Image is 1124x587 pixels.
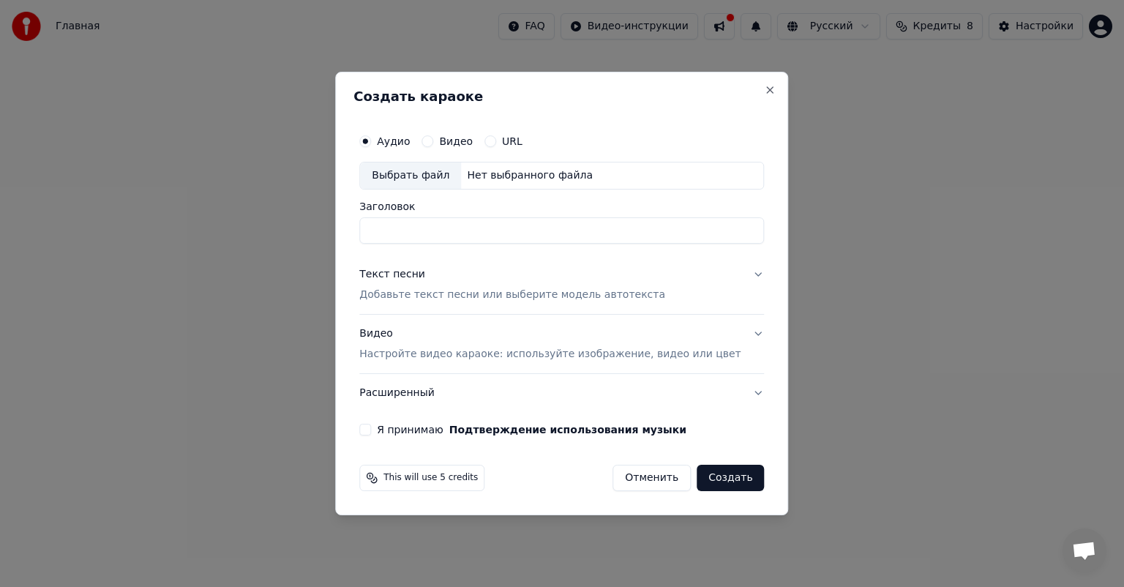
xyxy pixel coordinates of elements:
[359,288,665,302] p: Добавьте текст песни или выберите модель автотекста
[359,315,764,373] button: ВидеоНастройте видео караоке: используйте изображение, видео или цвет
[359,255,764,314] button: Текст песниДобавьте текст песни или выберите модель автотекста
[359,267,425,282] div: Текст песни
[502,136,522,146] label: URL
[359,374,764,412] button: Расширенный
[359,201,764,212] label: Заголовок
[439,136,473,146] label: Видео
[377,425,686,435] label: Я принимаю
[360,162,461,189] div: Выбрать файл
[359,347,741,362] p: Настройте видео караоке: используйте изображение, видео или цвет
[697,465,764,491] button: Создать
[461,168,599,183] div: Нет выбранного файла
[449,425,686,435] button: Я принимаю
[377,136,410,146] label: Аудио
[359,326,741,362] div: Видео
[383,472,478,484] span: This will use 5 credits
[612,465,691,491] button: Отменить
[353,90,770,103] h2: Создать караоке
